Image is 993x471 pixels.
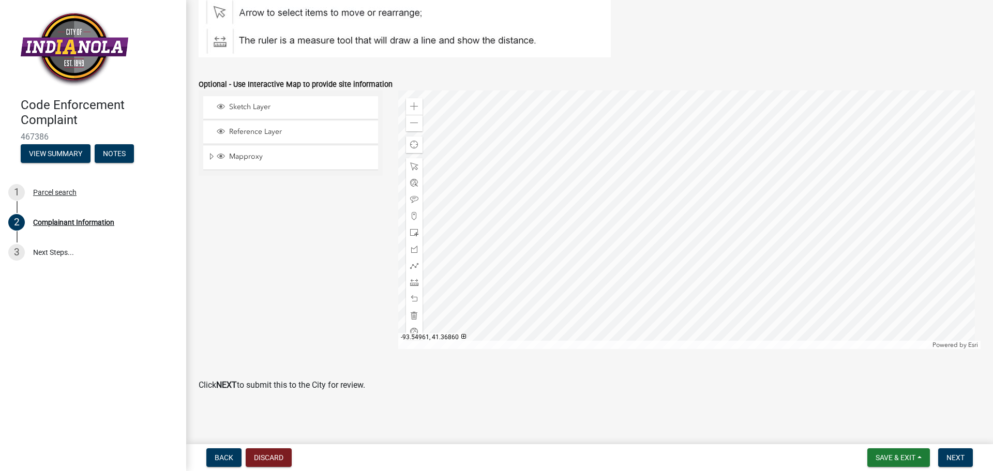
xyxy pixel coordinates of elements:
[202,94,379,173] ul: Layer List
[207,152,215,163] span: Expand
[203,146,378,170] li: Mapproxy
[21,98,178,128] h4: Code Enforcement Complaint
[215,453,233,462] span: Back
[21,150,91,158] wm-modal-confirm: Summary
[21,11,128,87] img: City of Indianola, Iowa
[215,102,374,113] div: Sketch Layer
[215,152,374,162] div: Mapproxy
[227,152,374,161] span: Mapproxy
[968,341,978,348] a: Esri
[406,115,423,131] div: Zoom out
[33,189,77,196] div: Parcel search
[406,98,423,115] div: Zoom in
[8,244,25,261] div: 3
[95,150,134,158] wm-modal-confirm: Notes
[33,219,114,226] div: Complainant Information
[199,379,981,391] p: Click to submit this to the City for review.
[876,453,915,462] span: Save & Exit
[227,102,374,112] span: Sketch Layer
[203,96,378,119] li: Sketch Layer
[930,341,981,349] div: Powered by
[8,184,25,201] div: 1
[21,144,91,163] button: View Summary
[227,127,374,136] span: Reference Layer
[8,214,25,231] div: 2
[406,136,423,153] div: Find my location
[206,448,242,467] button: Back
[216,380,237,390] strong: NEXT
[938,448,973,467] button: Next
[21,132,165,142] span: 467386
[199,81,393,88] label: Optional - Use Interactive Map to provide site information
[203,121,378,144] li: Reference Layer
[215,127,374,138] div: Reference Layer
[867,448,930,467] button: Save & Exit
[246,448,292,467] button: Discard
[946,453,965,462] span: Next
[95,144,134,163] button: Notes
